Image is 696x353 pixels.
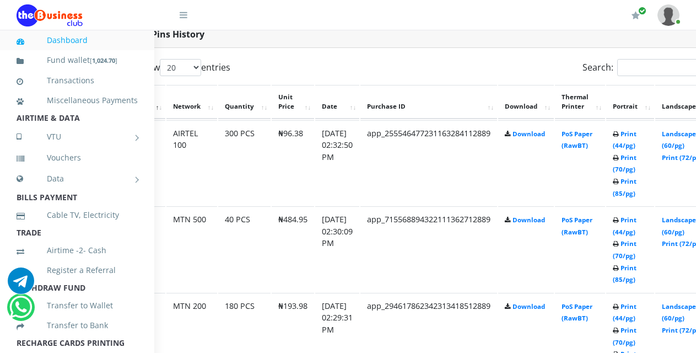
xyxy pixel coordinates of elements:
[613,153,636,174] a: Print (70/pg)
[512,216,545,224] a: Download
[613,264,636,284] a: Print (85/pg)
[17,68,138,93] a: Transactions
[562,130,592,150] a: PoS Paper (RawBT)
[613,239,636,260] a: Print (70/pg)
[272,85,314,119] th: Unit Price: activate to sort column ascending
[166,206,217,292] td: MTN 500
[17,202,138,228] a: Cable TV, Electricity
[17,47,138,73] a: Fund wallet[1,024.70]
[90,56,117,65] small: [ ]
[9,302,32,320] a: Chat for support
[638,7,646,15] span: Renew/Upgrade Subscription
[8,276,34,294] a: Chat for support
[512,302,545,311] a: Download
[613,177,636,197] a: Print (85/pg)
[166,85,217,119] th: Network: activate to sort column ascending
[272,206,314,292] td: ₦484.95
[662,130,696,150] a: Landscape (60/pg)
[315,120,359,206] td: [DATE] 02:32:50 PM
[218,120,271,206] td: 300 PCS
[17,88,138,113] a: Miscellaneous Payments
[613,326,636,346] a: Print (70/pg)
[17,123,138,151] a: VTU
[613,216,636,236] a: Print (44/pg)
[613,302,636,323] a: Print (44/pg)
[129,28,204,40] strong: Bulk Pins History
[17,238,138,263] a: Airtime -2- Cash
[606,85,654,119] th: Portrait: activate to sort column ascending
[137,59,230,76] label: Show entries
[613,130,636,150] a: Print (44/pg)
[315,85,359,119] th: Date: activate to sort column ascending
[160,59,201,76] select: Showentries
[17,145,138,170] a: Vouchers
[17,4,83,26] img: Logo
[166,120,217,206] td: AIRTEL 100
[562,216,592,236] a: PoS Paper (RawBT)
[657,4,679,26] img: User
[315,206,359,292] td: [DATE] 02:30:09 PM
[218,85,271,119] th: Quantity: activate to sort column ascending
[17,165,138,192] a: Data
[562,302,592,323] a: PoS Paper (RawBT)
[512,130,545,138] a: Download
[360,120,497,206] td: app_255546477231163284112889
[662,302,696,323] a: Landscape (60/pg)
[218,206,271,292] td: 40 PCS
[17,293,138,318] a: Transfer to Wallet
[360,85,497,119] th: Purchase ID: activate to sort column ascending
[92,56,115,65] b: 1,024.70
[498,85,554,119] th: Download: activate to sort column ascending
[17,258,138,283] a: Register a Referral
[360,206,497,292] td: app_715568894322111362712889
[17,28,138,53] a: Dashboard
[555,85,605,119] th: Thermal Printer: activate to sort column ascending
[17,313,138,338] a: Transfer to Bank
[662,216,696,236] a: Landscape (60/pg)
[272,120,314,206] td: ₦96.38
[632,11,640,20] i: Renew/Upgrade Subscription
